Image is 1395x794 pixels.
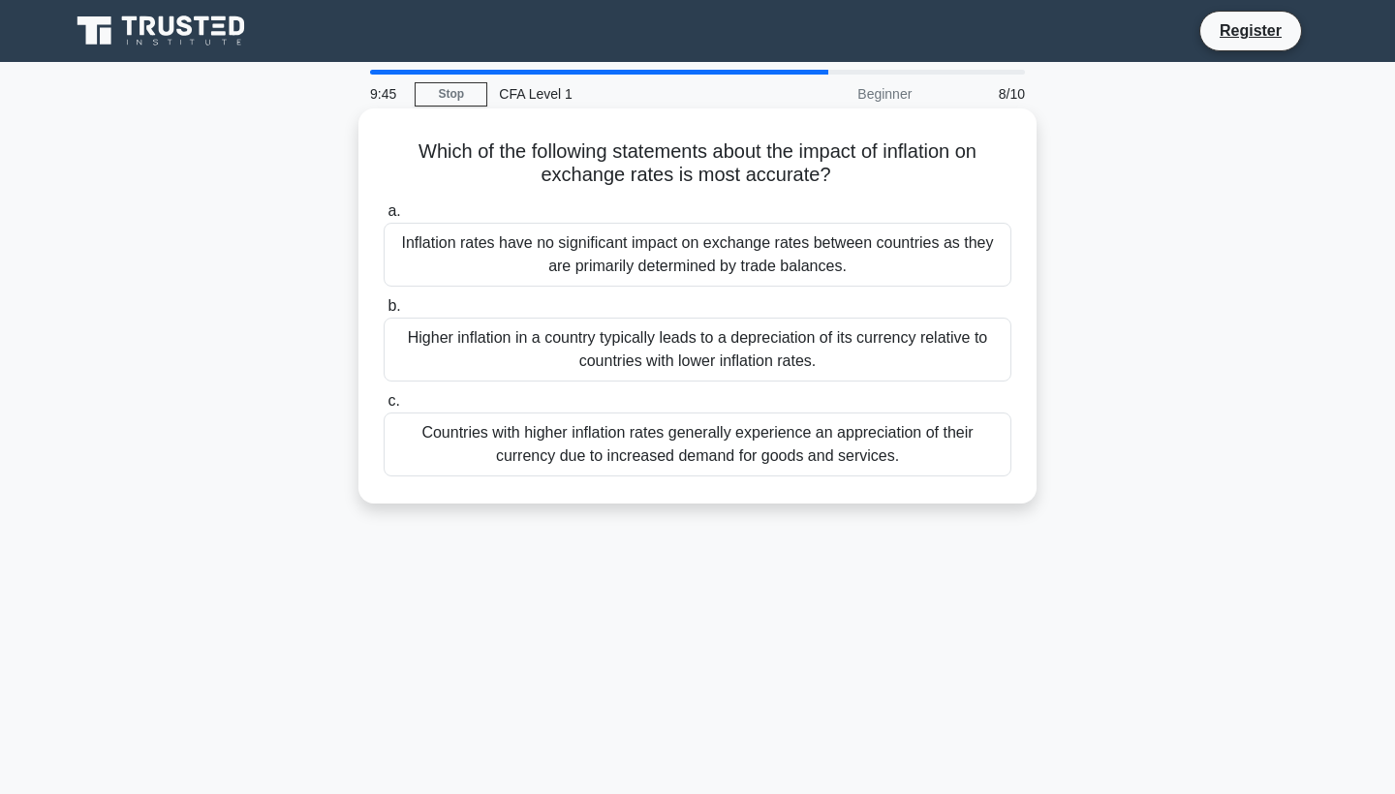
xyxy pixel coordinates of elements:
a: Register [1208,18,1293,43]
div: Beginner [754,75,923,113]
span: a. [387,202,400,219]
div: Countries with higher inflation rates generally experience an appreciation of their currency due ... [384,412,1011,476]
div: 9:45 [358,75,415,113]
h5: Which of the following statements about the impact of inflation on exchange rates is most accurate? [382,139,1013,188]
div: Inflation rates have no significant impact on exchange rates between countries as they are primar... [384,223,1011,287]
a: Stop [415,82,487,107]
div: Higher inflation in a country typically leads to a depreciation of its currency relative to count... [384,318,1011,382]
span: b. [387,297,400,314]
span: c. [387,392,399,409]
div: CFA Level 1 [487,75,754,113]
div: 8/10 [923,75,1037,113]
